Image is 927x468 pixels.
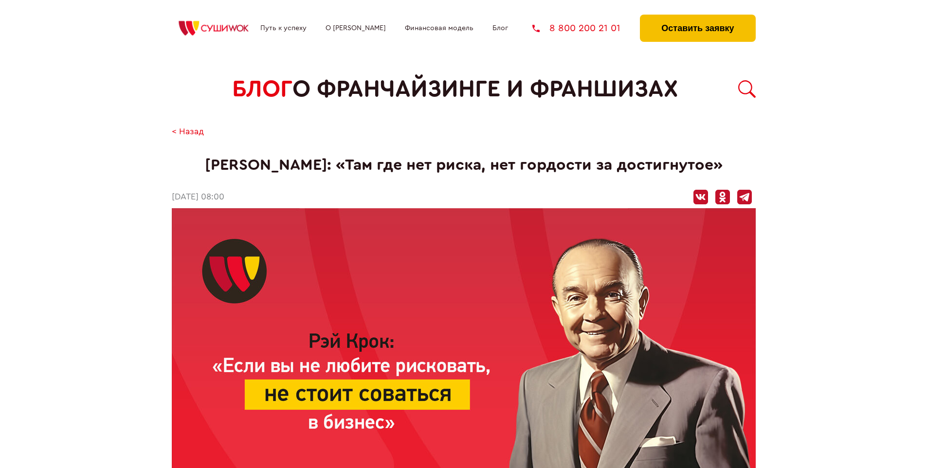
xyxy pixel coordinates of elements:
a: Финансовая модель [405,24,473,32]
button: Оставить заявку [640,15,755,42]
a: О [PERSON_NAME] [326,24,386,32]
a: < Назад [172,127,204,137]
span: 8 800 200 21 01 [549,23,620,33]
a: 8 800 200 21 01 [532,23,620,33]
span: БЛОГ [232,76,292,103]
time: [DATE] 08:00 [172,192,224,202]
a: Блог [492,24,508,32]
a: Путь к успеху [260,24,307,32]
span: о франчайзинге и франшизах [292,76,678,103]
h1: [PERSON_NAME]: «Там где нет риска, нет гордости за достигнутое» [172,156,756,174]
